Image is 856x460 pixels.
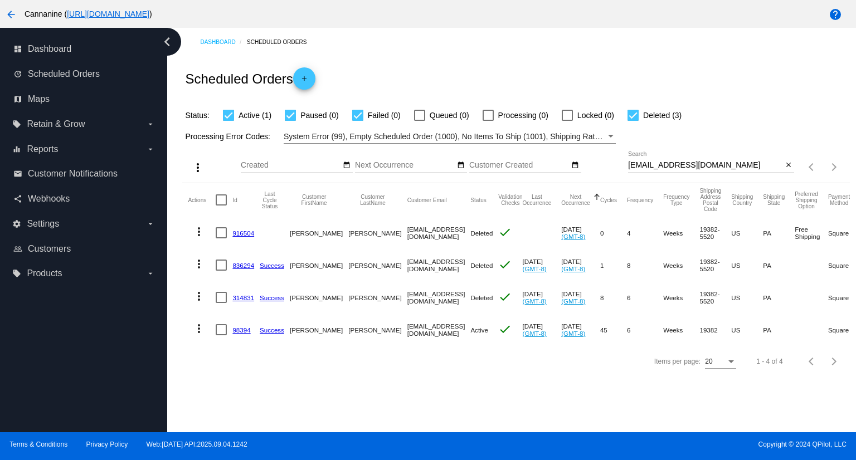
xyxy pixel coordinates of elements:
i: local_offer [12,120,21,129]
span: Cannanine ( ) [25,9,152,18]
span: Deleted [470,294,493,301]
span: Failed (0) [368,109,401,122]
a: (GMT-8) [523,265,547,272]
button: Next page [823,156,845,178]
mat-cell: [PERSON_NAME] [348,314,407,346]
span: Copyright © 2024 QPilot, LLC [437,441,847,448]
button: Change sorting for Status [470,197,486,203]
mat-cell: [EMAIL_ADDRESS][DOMAIN_NAME] [407,217,471,249]
span: Settings [27,219,59,229]
mat-cell: 19382-5520 [699,281,731,314]
i: equalizer [12,145,21,154]
mat-cell: 45 [600,314,627,346]
a: 916504 [232,229,254,237]
a: (GMT-8) [561,330,585,337]
mat-cell: PA [763,217,795,249]
a: 836294 [232,262,254,269]
mat-cell: [EMAIL_ADDRESS][DOMAIN_NAME] [407,281,471,314]
i: email [13,169,22,178]
mat-icon: check [498,226,512,239]
a: 98394 [232,326,250,334]
button: Change sorting for CustomerFirstName [290,194,338,206]
mat-cell: 6 [627,281,663,314]
div: Items per page: [654,358,701,365]
button: Previous page [801,350,823,373]
a: Success [260,326,284,334]
i: settings [12,219,21,228]
input: Created [241,161,341,170]
a: (GMT-8) [523,297,547,305]
span: Processing (0) [498,109,548,122]
button: Change sorting for Cycles [600,197,617,203]
i: people_outline [13,244,22,253]
i: update [13,70,22,79]
a: people_outline Customers [13,240,155,258]
mat-cell: 19382 [699,314,731,346]
mat-cell: Weeks [663,217,699,249]
button: Change sorting for CustomerEmail [407,197,447,203]
span: Queued (0) [430,109,469,122]
button: Change sorting for LastProcessingCycleId [260,191,280,209]
mat-select: Filter by Processing Error Codes [284,130,616,144]
mat-icon: close [785,161,792,170]
mat-cell: US [731,281,763,314]
mat-icon: more_vert [192,290,206,303]
mat-icon: arrow_back [4,8,18,21]
span: Deleted [470,229,493,237]
button: Change sorting for ShippingCountry [731,194,753,206]
mat-select: Items per page: [705,358,736,366]
button: Clear [782,160,794,172]
a: Terms & Conditions [9,441,67,448]
mat-icon: help [829,8,842,21]
mat-cell: 1 [600,249,627,281]
span: Customer Notifications [28,169,118,179]
a: [URL][DOMAIN_NAME] [67,9,149,18]
mat-cell: PA [763,281,795,314]
mat-cell: [DATE] [561,249,600,281]
button: Change sorting for FrequencyType [663,194,689,206]
span: Active (1) [239,109,271,122]
h2: Scheduled Orders [185,67,315,90]
a: (GMT-8) [561,297,585,305]
span: Processing Error Codes: [185,132,270,141]
mat-cell: 19382-5520 [699,217,731,249]
a: Web:[DATE] API:2025.09.04.1242 [147,441,247,448]
span: 20 [705,358,712,365]
mat-cell: US [731,249,763,281]
mat-cell: [DATE] [561,314,600,346]
mat-icon: more_vert [191,161,205,174]
mat-icon: more_vert [192,225,206,238]
a: Success [260,294,284,301]
button: Change sorting for Id [232,197,237,203]
i: arrow_drop_down [146,120,155,129]
mat-cell: [DATE] [561,217,600,249]
button: Change sorting for ShippingPostcode [699,188,721,212]
a: email Customer Notifications [13,165,155,183]
mat-icon: more_vert [192,257,206,271]
mat-cell: 4 [627,217,663,249]
button: Change sorting for ShippingState [763,194,785,206]
button: Change sorting for LastOccurrenceUtc [523,194,552,206]
i: local_offer [12,269,21,278]
a: Scheduled Orders [247,33,317,51]
span: Scheduled Orders [28,69,100,79]
a: (GMT-8) [561,233,585,240]
mat-cell: Weeks [663,249,699,281]
button: Change sorting for Frequency [627,197,653,203]
span: Reports [27,144,58,154]
i: dashboard [13,45,22,53]
mat-cell: [DATE] [523,249,562,281]
mat-cell: [DATE] [523,281,562,314]
span: Webhooks [28,194,70,204]
div: 1 - 4 of 4 [756,358,782,365]
mat-icon: date_range [343,161,351,170]
mat-cell: 0 [600,217,627,249]
mat-cell: Weeks [663,314,699,346]
span: Customers [28,244,71,254]
mat-cell: [PERSON_NAME] [348,249,407,281]
button: Change sorting for PreferredShippingOption [795,191,818,209]
i: chevron_left [158,33,176,51]
button: Change sorting for CustomerLastName [348,194,397,206]
mat-icon: date_range [571,161,579,170]
a: map Maps [13,90,155,108]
